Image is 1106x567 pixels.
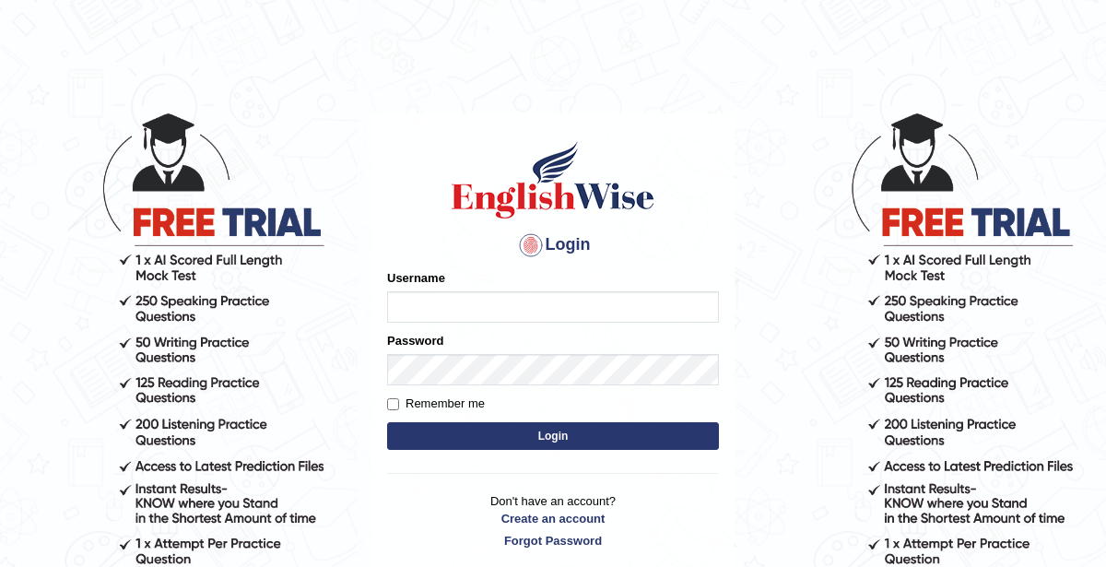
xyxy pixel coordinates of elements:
[387,230,719,260] h4: Login
[387,532,719,549] a: Forgot Password
[387,510,719,527] a: Create an account
[387,269,445,287] label: Username
[387,398,399,410] input: Remember me
[387,492,719,549] p: Don't have an account?
[387,332,443,349] label: Password
[448,138,658,221] img: Logo of English Wise sign in for intelligent practice with AI
[387,395,485,413] label: Remember me
[387,422,719,450] button: Login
